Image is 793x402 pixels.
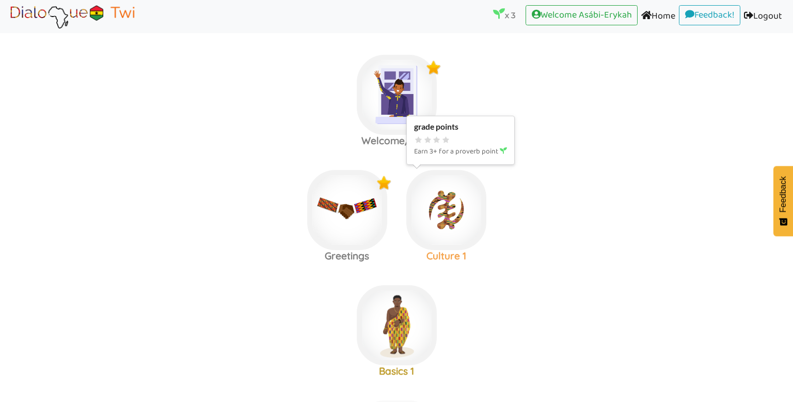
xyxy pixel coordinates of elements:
a: Welcome Asábi-Erykah [526,5,638,26]
img: r5+QtVXYuttHLoUAAAAABJRU5ErkJggg== [475,175,491,191]
div: grade points [414,122,507,132]
img: adinkra_beredum.b0fe9998.png [406,170,486,250]
img: r5+QtVXYuttHLoUAAAAABJRU5ErkJggg== [426,290,441,306]
img: x9Y5jP2O4Z5kwAAAABJRU5ErkJggg== [426,60,441,75]
button: Feedback - Show survey [773,166,793,236]
img: akan-man-gold.ebcf6999.png [357,285,437,365]
h3: Basics 1 [347,365,446,377]
h3: Culture 1 [396,250,496,262]
a: Home [638,5,679,28]
span: Feedback [779,176,788,212]
a: Feedback! [679,5,740,26]
img: welcome-textile.9f7a6d7f.png [357,55,437,135]
h3: Welcome/Intro [347,135,446,147]
img: greetings.3fee7869.jpg [307,170,387,250]
h3: Greetings [297,250,396,262]
p: Earn 3+ for a proverb point [414,146,507,158]
a: Logout [740,5,786,28]
img: Brand [7,4,137,29]
img: x9Y5jP2O4Z5kwAAAABJRU5ErkJggg== [376,175,392,191]
p: x 3 [493,8,515,22]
